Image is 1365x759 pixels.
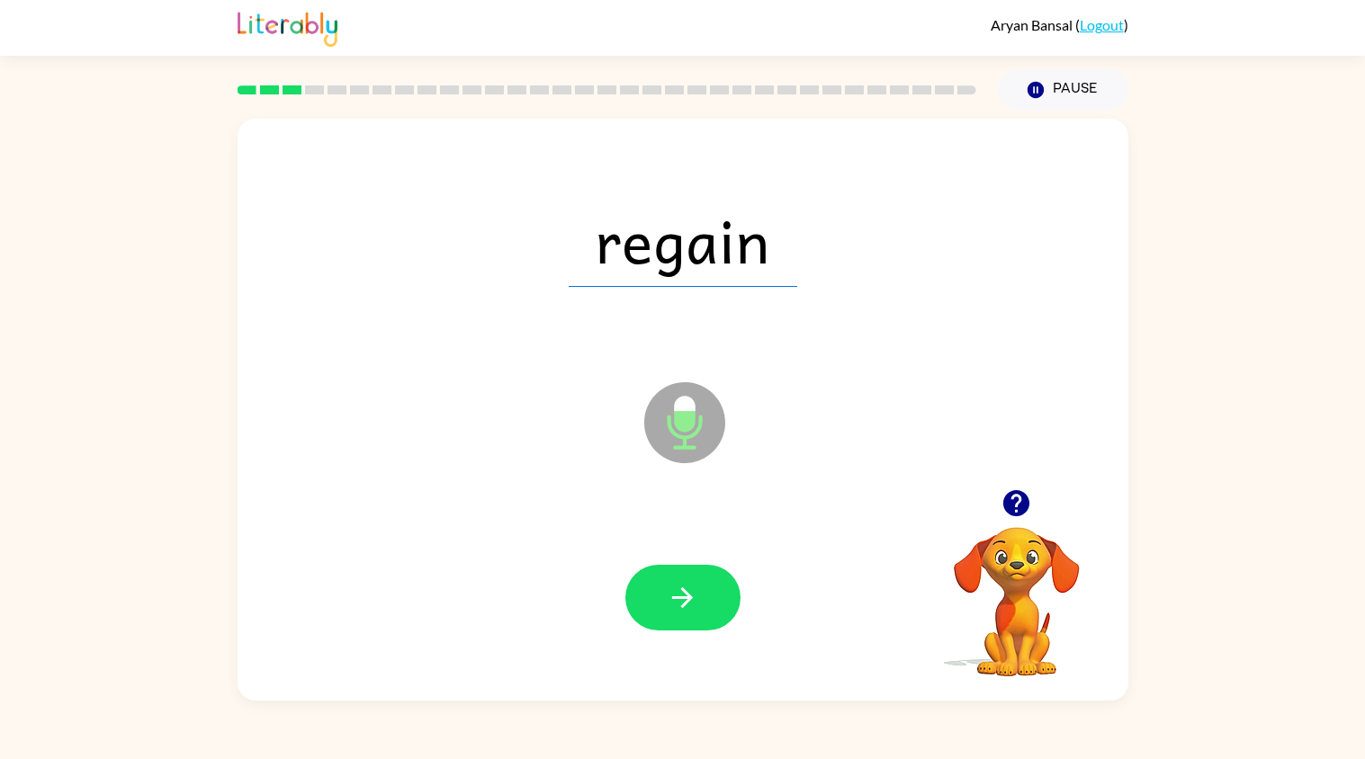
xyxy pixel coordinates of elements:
[991,16,1128,33] div: ( )
[991,16,1075,33] span: Aryan Bansal
[927,499,1107,679] video: Your browser must support playing .mp4 files to use Literably. Please try using another browser.
[998,69,1128,111] button: Pause
[569,193,797,287] span: regain
[238,7,337,47] img: Literably
[1080,16,1124,33] a: Logout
